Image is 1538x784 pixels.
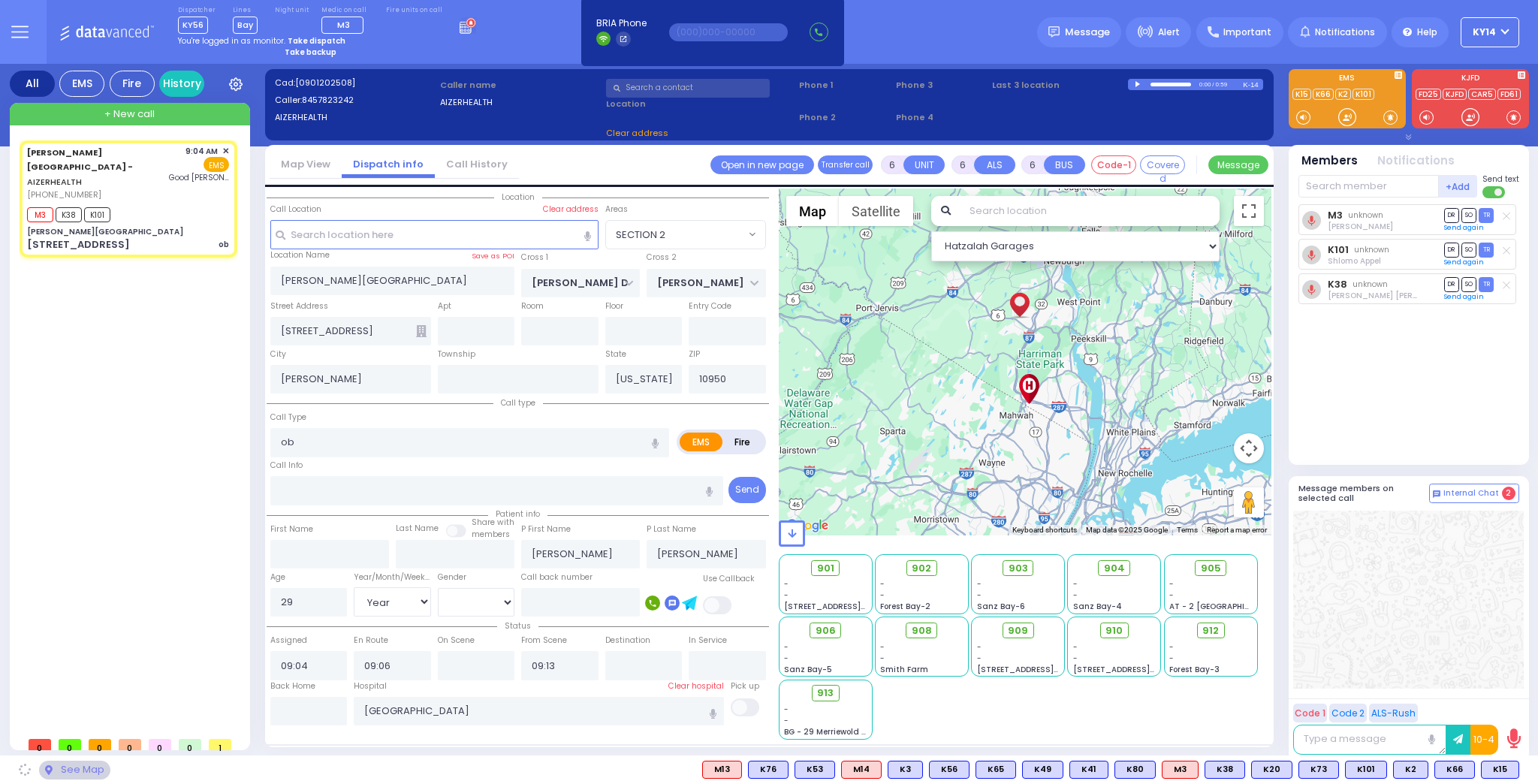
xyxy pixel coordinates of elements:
button: UNIT [903,155,945,174]
label: Call back number [521,571,593,583]
div: BLS [1114,761,1156,779]
span: - [1169,590,1174,601]
div: BLS [1022,761,1063,779]
span: DR [1444,243,1459,257]
span: 913 [817,686,834,701]
button: ALS-Rush [1369,704,1418,722]
label: On Scene [438,635,475,647]
input: Search a contact [606,79,770,98]
div: K101 [1345,761,1387,779]
button: Show satellite imagery [839,196,913,226]
span: Patient info [488,508,547,520]
label: From Scene [521,635,567,647]
a: Send again [1444,292,1484,301]
span: [PERSON_NAME][GEOGRAPHIC_DATA] - [27,146,133,173]
span: KY56 [178,17,208,34]
span: - [784,704,789,715]
span: - [784,715,789,726]
div: Year/Month/Week/Day [354,571,431,583]
span: Phone 2 [799,111,891,124]
span: [STREET_ADDRESS][PERSON_NAME] [784,601,926,612]
label: Save as POI [472,251,514,261]
span: 2 [1502,487,1515,500]
span: TR [1479,243,1494,257]
label: Caller: [275,94,436,107]
span: KY14 [1473,26,1496,39]
span: Alert [1158,26,1180,39]
span: Message [1065,25,1110,40]
span: Sanz Bay-6 [977,601,1025,612]
div: ALS [1162,761,1199,779]
label: Gender [438,571,466,583]
label: In Service [689,635,727,647]
label: EMS [680,433,723,451]
span: You're logged in as monitor. [178,35,285,47]
span: - [784,653,789,664]
button: Internal Chat 2 [1429,484,1519,503]
label: Caller name [440,79,601,92]
div: K-14 [1243,79,1263,90]
span: 901 [817,561,834,576]
div: K53 [795,761,835,779]
div: All [10,71,55,97]
a: K38 [1328,279,1347,290]
span: - [1169,641,1174,653]
label: Last 3 location [992,79,1128,92]
label: Medic on call [321,6,369,15]
label: Use Callback [703,573,755,585]
span: members [472,529,510,540]
label: ZIP [689,348,700,360]
span: M3 [27,207,53,222]
button: +Add [1439,175,1478,198]
label: Last Name [396,523,439,535]
span: - [977,590,982,601]
div: K2 [1393,761,1428,779]
span: 1 [209,739,231,750]
div: M14 [841,761,882,779]
div: K73 [1298,761,1339,779]
div: 0:00 [1199,76,1212,93]
label: Night unit [275,6,309,15]
span: unknown [1353,279,1388,290]
label: Clear address [543,204,599,216]
div: BLS [1205,761,1245,779]
label: Turn off text [1482,185,1506,200]
div: K20 [1251,761,1292,779]
label: Assigned [270,635,307,647]
label: KJFD [1412,74,1529,85]
div: K66 [1434,761,1475,779]
span: 903 [1009,561,1028,576]
label: Dispatcher [178,6,216,15]
div: ALS [702,761,742,779]
div: [PERSON_NAME][GEOGRAPHIC_DATA] [27,226,183,237]
label: Call Info [270,460,303,472]
span: 904 [1104,561,1125,576]
button: Members [1301,152,1358,170]
span: Notifications [1315,26,1375,39]
span: K38 [56,207,82,222]
button: KY14 [1461,17,1519,47]
label: Fire units on call [386,6,442,15]
strong: Take backup [285,47,336,58]
label: Room [521,300,544,312]
label: City [270,348,286,360]
span: Sanz Bay-5 [784,664,832,675]
span: Clear address [606,127,668,139]
button: BUS [1044,155,1085,174]
span: 8457823242 [302,94,354,106]
span: Bay [233,17,258,34]
a: K101 [1328,244,1349,255]
a: CAR5 [1468,89,1496,100]
span: Phone 1 [799,79,891,92]
div: BLS [748,761,789,779]
div: BLS [1434,761,1475,779]
div: See map [39,761,110,779]
span: DR [1444,277,1459,291]
span: Phone 4 [896,111,988,124]
img: message.svg [1048,26,1060,38]
div: ALS [841,761,882,779]
span: Help [1417,26,1437,39]
label: Clear hospital [668,680,724,692]
span: 0 [89,739,111,750]
span: Important [1223,26,1271,39]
